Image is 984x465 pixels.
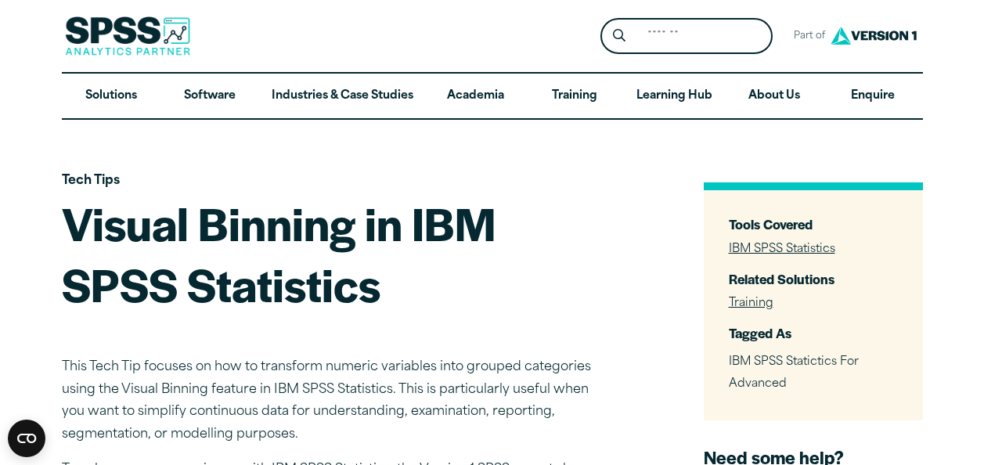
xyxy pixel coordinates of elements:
img: Version1 Logo [827,21,921,50]
h3: Related Solutions [729,270,898,288]
a: Training [524,74,623,119]
button: Search magnifying glass icon [604,22,633,51]
a: About Us [725,74,824,119]
p: This Tech Tip focuses on how to transform numeric variables into grouped categories using the Vis... [62,356,610,446]
a: Academia [426,74,524,119]
a: Industries & Case Studies [259,74,426,119]
nav: Desktop version of site main menu [62,74,923,119]
img: SPSS Analytics Partner [65,16,190,56]
form: Site Header Search Form [600,18,773,55]
button: Open CMP widget [8,420,45,457]
p: Tech Tips [62,170,610,193]
h1: Visual Binning in IBM SPSS Statistics [62,193,610,314]
h3: Tagged As [729,324,898,342]
a: IBM SPSS Statistics [729,243,835,255]
a: Software [160,74,259,119]
svg: Search magnifying glass icon [613,29,625,42]
a: Training [729,297,773,309]
span: Part of [785,25,827,48]
a: Enquire [824,74,922,119]
a: Solutions [62,74,160,119]
h3: Tools Covered [729,215,898,233]
a: Learning Hub [624,74,725,119]
span: IBM SPSS Statictics For Advanced [729,356,859,391]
